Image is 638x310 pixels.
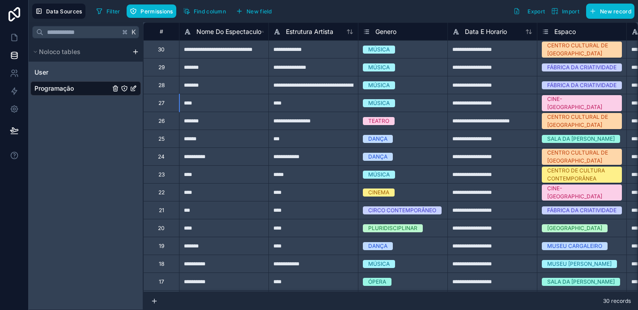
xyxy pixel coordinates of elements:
[368,242,387,250] div: DANÇA
[548,4,583,19] button: Import
[368,278,386,286] div: ÓPERA
[547,95,617,111] div: CINE-[GEOGRAPHIC_DATA]
[465,27,507,36] span: Data E Horario
[547,224,602,232] div: [GEOGRAPHIC_DATA]
[510,4,548,19] button: Export
[158,46,165,53] div: 30
[158,82,165,89] div: 28
[158,135,165,142] div: 25
[547,63,617,71] div: FÁBRICA DA CRIATIVIDADE
[600,8,631,15] span: New record
[368,224,417,232] div: PLURIDISCIPLINAR
[46,8,82,15] span: Data Sources
[547,206,617,214] div: FÁBRICA DA CRIATIVIDADE
[547,184,617,201] div: CINE-[GEOGRAPHIC_DATA]
[547,149,617,165] div: CENTRO CULTURAL DE [GEOGRAPHIC_DATA]
[368,63,390,71] div: MÚSICA
[547,113,617,129] div: CENTRO CULTURAL DE [GEOGRAPHIC_DATA]
[158,225,165,232] div: 20
[180,4,229,18] button: Find column
[140,8,173,15] span: Permissions
[547,278,615,286] div: SALA DA [PERSON_NAME]
[368,81,390,89] div: MÚSICA
[233,4,275,18] button: New field
[93,4,123,18] button: Filter
[375,27,396,36] span: Genero
[158,153,165,160] div: 24
[368,99,390,107] div: MÚSICA
[554,27,576,36] span: Espaco
[159,260,164,268] div: 18
[547,260,612,268] div: MUSEU [PERSON_NAME]
[159,243,164,250] div: 19
[368,135,387,143] div: DANÇA
[368,153,387,161] div: DANÇA
[603,297,631,305] span: 30 records
[547,81,617,89] div: FÁBRICA DA CRIATIVIDADE
[286,27,333,36] span: Estrutura Artista
[194,8,226,15] span: Find column
[127,4,179,18] a: Permissions
[562,8,579,15] span: Import
[368,46,390,54] div: MÚSICA
[547,167,617,183] div: CENTRO DE CULTURA CONTEMPORÂNEA
[150,28,172,35] div: #
[159,278,164,285] div: 17
[368,189,389,197] div: CINEMA
[368,206,436,214] div: CIRCO CONTEMPORÂNEO
[247,8,272,15] span: New field
[547,135,615,143] div: SALA DA [PERSON_NAME]
[158,171,165,178] div: 23
[527,8,545,15] span: Export
[127,4,176,18] button: Permissions
[158,64,165,71] div: 29
[196,27,261,36] span: Nome Do Espectaculo
[368,117,389,125] div: TEATRO
[158,189,165,196] div: 22
[368,260,390,268] div: MÚSICA
[583,4,634,19] a: New record
[368,171,390,179] div: MÚSICA
[158,117,165,125] div: 26
[547,242,602,250] div: MUSEU CARGALEIRO
[106,8,120,15] span: Filter
[159,207,164,214] div: 21
[32,4,85,19] button: Data Sources
[158,100,165,107] div: 27
[131,29,137,35] span: K
[547,42,617,58] div: CENTRO CULTURAL DE [GEOGRAPHIC_DATA]
[586,4,634,19] button: New record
